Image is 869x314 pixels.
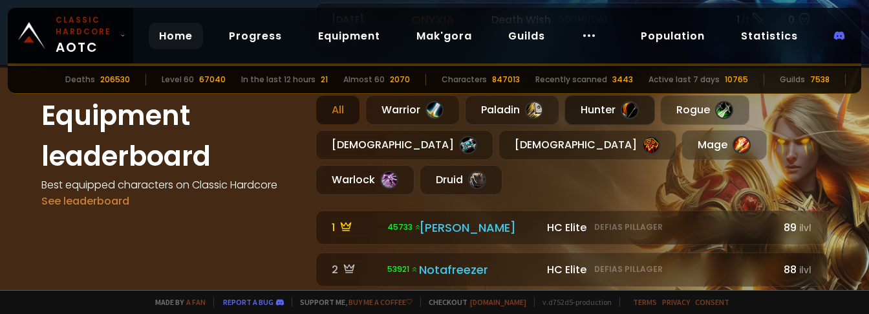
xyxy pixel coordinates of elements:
[56,14,115,38] small: Classic Hardcore
[725,74,748,85] div: 10765
[419,261,539,278] div: Notafreezer
[316,130,493,160] div: [DEMOGRAPHIC_DATA]
[147,297,206,307] span: Made by
[162,74,194,85] div: Level 60
[219,23,292,49] a: Progress
[387,221,422,233] span: 45733
[390,74,410,85] div: 2070
[535,74,607,85] div: Recently scanned
[149,23,203,49] a: Home
[332,262,380,278] div: 2
[406,23,482,49] a: Mak'gora
[420,297,526,307] span: Checkout
[778,262,811,278] div: 88
[100,74,130,85] div: 206530
[199,74,226,85] div: 67040
[547,262,770,278] div: HC Elite
[649,74,720,85] div: Active last 7 days
[292,297,413,307] span: Support me,
[534,297,612,307] span: v. d752d5 - production
[778,219,811,236] div: 89
[442,74,487,85] div: Characters
[799,264,811,276] small: ilvl
[470,297,526,307] a: [DOMAIN_NAME]
[420,165,502,195] div: Druid
[612,74,633,85] div: 3443
[547,219,770,236] div: HC Elite
[662,297,690,307] a: Privacy
[65,74,95,85] div: Deaths
[241,74,316,85] div: In the last 12 hours
[660,95,749,125] div: Rogue
[321,74,328,85] div: 21
[308,23,391,49] a: Equipment
[8,8,133,63] a: Classic HardcoreAOTC
[365,95,460,125] div: Warrior
[731,23,808,49] a: Statistics
[498,23,555,49] a: Guilds
[41,177,300,193] h4: Best equipped characters on Classic Hardcore
[499,130,676,160] div: [DEMOGRAPHIC_DATA]
[223,297,274,307] a: Report a bug
[594,221,663,233] small: Defias Pillager
[630,23,715,49] a: Population
[316,95,360,125] div: All
[492,74,520,85] div: 847013
[681,130,767,160] div: Mage
[695,297,729,307] a: Consent
[594,264,663,275] small: Defias Pillager
[316,165,414,195] div: Warlock
[419,219,539,236] div: [PERSON_NAME]
[41,194,129,208] a: See leaderboard
[799,222,811,234] small: ilvl
[56,14,115,57] span: AOTC
[465,95,559,125] div: Paladin
[41,95,300,177] h1: Equipment leaderboard
[633,297,657,307] a: Terms
[316,3,828,37] a: [DATE]onyxiaDeath WishDoomhowl1 /10
[780,74,805,85] div: Guilds
[186,297,206,307] a: a fan
[387,264,418,275] span: 53921
[564,95,655,125] div: Hunter
[349,297,413,307] a: Buy me a coffee
[810,74,830,85] div: 7538
[316,252,828,287] a: 2 53921 Notafreezer HC EliteDefias Pillager88ilvl
[332,219,380,236] div: 1
[343,74,385,85] div: Almost 60
[316,210,828,245] a: 1 45733 [PERSON_NAME] HC EliteDefias Pillager89ilvl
